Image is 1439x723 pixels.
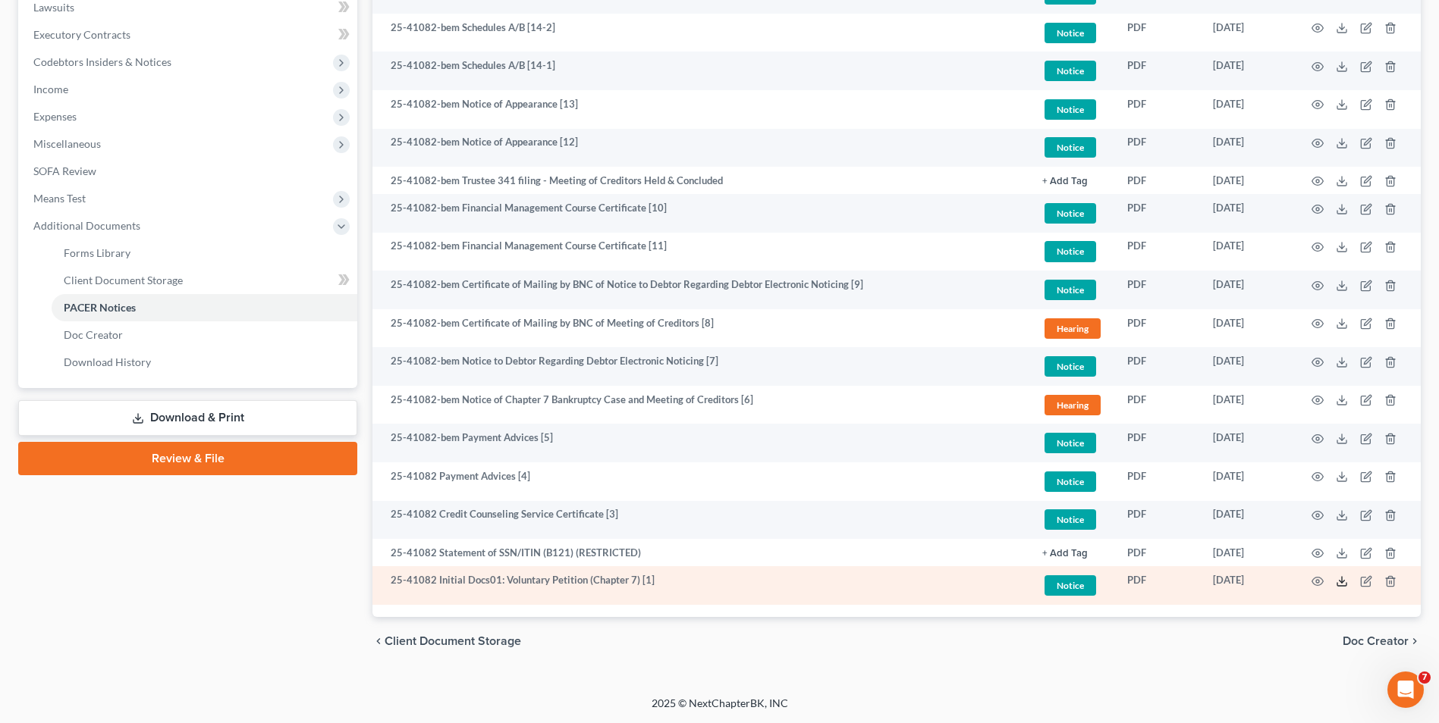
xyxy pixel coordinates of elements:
td: 25-41082-bem Certificate of Mailing by BNC of Meeting of Creditors [8] [372,309,1030,348]
button: Doc Creator chevron_right [1343,635,1421,647]
button: chevron_left Client Document Storage [372,635,521,647]
a: Notice [1042,573,1103,598]
span: PACER Notices [64,301,136,314]
a: Hearing [1042,316,1103,341]
a: PACER Notices [52,294,357,321]
button: + Add Tag [1042,549,1088,559]
span: Notice [1045,575,1096,596]
span: Miscellaneous [33,137,101,150]
a: Notice [1042,239,1103,264]
td: 25-41082-bem Notice of Chapter 7 Bankruptcy Case and Meeting of Creditors [6] [372,386,1030,424]
a: + Add Tag [1042,174,1103,188]
td: PDF [1115,52,1201,90]
span: SOFA Review [33,164,96,177]
td: PDF [1115,501,1201,540]
td: 25-41082 Statement of SSN/ITIN (B121) (RESTRICTED) [372,539,1030,566]
a: + Add Tag [1042,546,1103,560]
td: PDF [1115,309,1201,348]
span: Notice [1045,509,1096,530]
span: Means Test [33,192,86,205]
span: Notice [1045,471,1096,492]
a: Notice [1042,469,1103,494]
td: [DATE] [1201,539,1293,566]
td: PDF [1115,14,1201,52]
a: Notice [1042,277,1103,302]
td: PDF [1115,129,1201,167]
span: Download History [64,355,151,368]
a: Executory Contracts [21,21,357,49]
td: [DATE] [1201,309,1293,348]
a: Notice [1042,135,1103,160]
td: PDF [1115,424,1201,462]
td: PDF [1115,271,1201,309]
td: PDF [1115,347,1201,386]
a: Forms Library [52,239,357,267]
span: Additional Documents [33,219,140,232]
td: [DATE] [1201,347,1293,386]
iframe: Intercom live chat [1387,671,1424,708]
td: [DATE] [1201,501,1293,540]
td: 25-41082-bem Schedules A/B [14-1] [372,52,1030,90]
a: Download History [52,349,357,376]
td: 25-41082-bem Notice of Appearance [12] [372,129,1030,167]
td: [DATE] [1201,52,1293,90]
span: Executory Contracts [33,28,130,41]
td: PDF [1115,194,1201,233]
span: Codebtors Insiders & Notices [33,55,171,68]
td: 25-41082-bem Financial Management Course Certificate [11] [372,233,1030,271]
td: 25-41082 Credit Counseling Service Certificate [3] [372,501,1030,540]
td: [DATE] [1201,386,1293,424]
span: Notice [1045,203,1096,224]
td: [DATE] [1201,194,1293,233]
td: [DATE] [1201,14,1293,52]
span: Notice [1045,356,1096,377]
td: [DATE] [1201,271,1293,309]
td: [DATE] [1201,462,1293,501]
td: 25-41082 Initial Docs01: Voluntary Petition (Chapter 7) [1] [372,566,1030,605]
td: 25-41082-bem Trustee 341 filing - Meeting of Creditors Held & Concluded [372,167,1030,194]
div: 2025 © NextChapterBK, INC [287,696,1152,723]
td: [DATE] [1201,233,1293,271]
td: [DATE] [1201,90,1293,129]
a: Notice [1042,201,1103,226]
span: 7 [1419,671,1431,684]
span: Notice [1045,23,1096,43]
a: SOFA Review [21,158,357,185]
span: Notice [1045,137,1096,158]
span: Notice [1045,280,1096,300]
td: PDF [1115,90,1201,129]
button: + Add Tag [1042,177,1088,186]
i: chevron_right [1409,635,1421,647]
td: 25-41082 Payment Advices [4] [372,462,1030,501]
a: Notice [1042,430,1103,455]
td: PDF [1115,539,1201,566]
span: Doc Creator [1343,635,1409,647]
span: Notice [1045,433,1096,453]
a: Notice [1042,507,1103,532]
td: 25-41082-bem Financial Management Course Certificate [10] [372,194,1030,233]
a: Download & Print [18,400,357,436]
td: PDF [1115,167,1201,194]
span: Forms Library [64,246,130,259]
span: Lawsuits [33,1,74,14]
a: Doc Creator [52,321,357,349]
span: Income [33,83,68,95]
a: Notice [1042,58,1103,83]
a: Review & File [18,442,357,475]
td: PDF [1115,386,1201,424]
span: Hearing [1045,318,1101,339]
span: Client Document Storage [64,274,183,286]
span: Hearing [1045,395,1101,415]
td: 25-41082-bem Notice of Appearance [13] [372,90,1030,129]
a: Notice [1042,354,1103,379]
span: Notice [1045,99,1096,120]
i: chevron_left [372,635,385,647]
td: [DATE] [1201,566,1293,605]
td: 25-41082-bem Payment Advices [5] [372,424,1030,462]
td: [DATE] [1201,167,1293,194]
span: Expenses [33,110,77,123]
td: [DATE] [1201,129,1293,167]
a: Hearing [1042,393,1103,418]
td: 25-41082-bem Certificate of Mailing by BNC of Notice to Debtor Regarding Debtor Electronic Notici... [372,271,1030,309]
span: Doc Creator [64,328,123,341]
